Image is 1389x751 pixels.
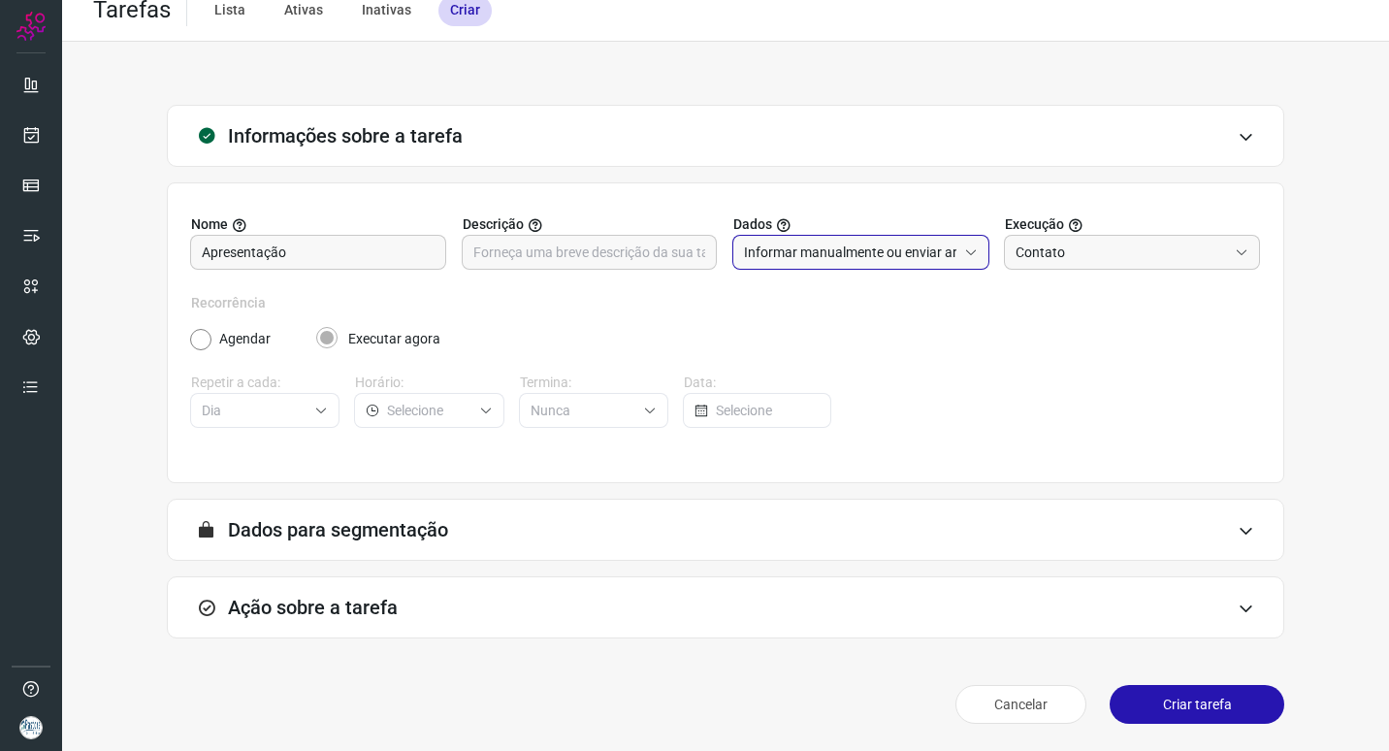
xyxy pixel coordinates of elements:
[228,596,398,619] h3: Ação sobre a tarefa
[202,236,435,269] input: Digite o nome para a sua tarefa.
[191,214,228,235] span: Nome
[684,373,832,393] label: Data:
[219,329,271,349] label: Agendar
[520,373,668,393] label: Termina:
[19,716,43,739] img: 2df383a8bc393265737507963739eb71.PNG
[1005,214,1064,235] span: Execução
[228,124,463,147] h3: Informações sobre a tarefa
[191,373,339,393] label: Repetir a cada:
[955,685,1086,724] button: Cancelar
[191,293,1260,313] label: Recorrência
[531,394,635,427] input: Selecione
[716,394,820,427] input: Selecione
[473,236,706,269] input: Forneça uma breve descrição da sua tarefa.
[348,329,440,349] label: Executar agora
[1016,236,1228,269] input: Selecione o tipo de envio
[463,214,524,235] span: Descrição
[1110,685,1284,724] button: Criar tarefa
[733,214,772,235] span: Dados
[744,236,956,269] input: Selecione o tipo de envio
[355,373,503,393] label: Horário:
[16,12,46,41] img: Logo
[202,394,307,427] input: Selecione
[228,518,448,541] h3: Dados para segmentação
[387,394,470,427] input: Selecione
